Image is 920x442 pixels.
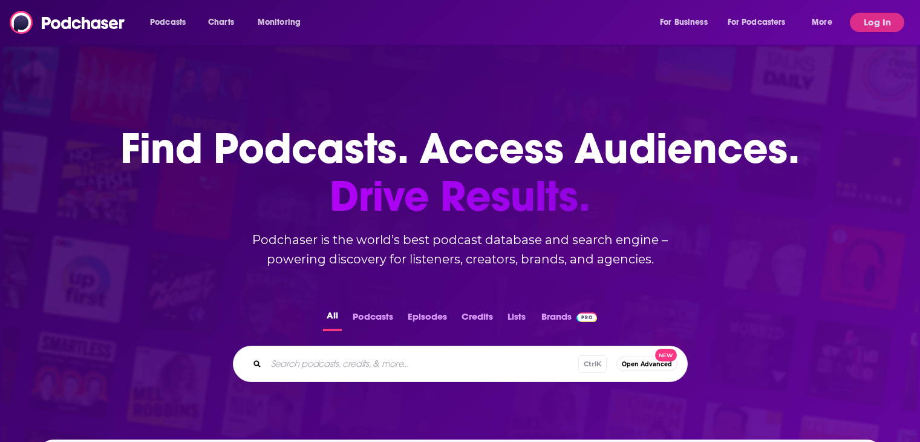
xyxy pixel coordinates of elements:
button: Lists [504,308,529,331]
span: For Podcasters [728,14,786,31]
button: open menu [249,13,316,32]
img: Podchaser Pro [576,312,598,322]
span: Charts [208,14,234,31]
button: All [323,308,342,331]
button: Podcasts [349,308,397,331]
span: Monitoring [258,14,301,31]
span: Drive Results. [120,173,800,220]
button: Credits [458,308,497,331]
div: Search podcasts, credits, & more... [233,346,688,382]
h1: Find Podcasts. Access Audiences. [120,125,800,220]
button: open menu [651,13,723,32]
button: open menu [142,13,201,32]
img: Podchaser - Follow, Share and Rate Podcasts [10,11,126,34]
span: New [655,349,677,361]
span: Podcasts [150,14,186,31]
span: For Business [660,14,708,31]
button: open menu [803,13,847,32]
button: Log In [850,13,904,32]
button: Episodes [404,308,451,331]
span: Ctrl K [578,355,607,373]
button: open menu [720,13,803,32]
a: Charts [200,13,241,32]
input: Search podcasts, credits, & more... [266,354,578,374]
h2: Podchaser is the world’s best podcast database and search engine – powering discovery for listene... [218,230,702,269]
a: BrandsPodchaser Pro [541,308,598,331]
button: Open AdvancedNew [616,357,677,371]
span: More [812,14,832,31]
span: Open Advanced [622,361,672,368]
